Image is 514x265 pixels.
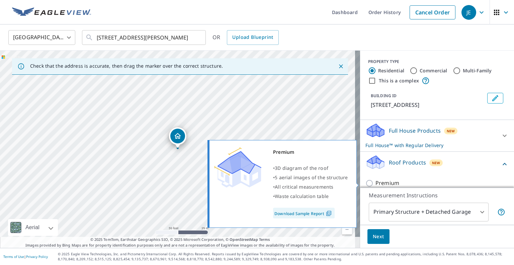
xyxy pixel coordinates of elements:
[365,154,509,174] div: Roof ProductsNew
[378,67,404,74] label: Residential
[3,254,24,259] a: Terms of Use
[337,62,345,71] button: Close
[30,63,223,69] p: Check that the address is accurate, then drag the marker over the correct structure.
[432,160,440,165] span: New
[58,252,511,262] p: © 2025 Eagle View Technologies, Inc. and Pictometry International Corp. All Rights Reserved. Repo...
[389,158,426,167] p: Roof Products
[410,5,455,19] a: Cancel Order
[230,237,258,242] a: OpenStreetMap
[463,67,492,74] label: Multi-Family
[273,147,348,157] div: Premium
[379,77,419,84] label: This is a complex
[275,184,333,190] span: All critical measurements
[90,237,270,243] span: © 2025 TomTom, Earthstar Geographics SIO, © 2025 Microsoft Corporation, ©
[273,173,348,182] div: •
[365,123,509,149] div: Full House ProductsNewFull House™ with Regular Delivery
[371,101,485,109] p: [STREET_ADDRESS]
[169,127,186,148] div: Dropped pin, building 1, Residential property, 253 N Mill Rd Heber City, UT 84032
[375,179,399,187] p: Premium
[371,93,397,98] p: BUILDING ID
[273,192,348,201] div: •
[273,182,348,192] div: •
[368,59,506,65] div: PROPERTY TYPE
[373,233,384,241] span: Next
[23,219,41,236] div: Aerial
[420,67,447,74] label: Commercial
[389,127,441,135] p: Full House Products
[8,219,58,236] div: Aerial
[367,229,390,244] button: Next
[365,142,497,149] p: Full House™ with Regular Delivery
[26,254,48,259] a: Privacy Policy
[273,163,348,173] div: •
[497,208,505,216] span: Your report will include the primary structure and a detached garage if one exists.
[215,147,261,188] img: Premium
[369,191,505,199] p: Measurement Instructions
[461,5,476,20] div: JE
[232,33,273,42] span: Upload Blueprint
[273,208,335,218] a: Download Sample Report
[487,93,503,104] button: Edit building 1
[212,30,279,45] div: OR
[324,210,333,216] img: Pdf Icon
[447,128,455,134] span: New
[275,174,348,181] span: 5 aerial images of the structure
[12,7,91,17] img: EV Logo
[8,28,75,47] div: [GEOGRAPHIC_DATA]
[3,255,48,259] p: |
[369,203,489,221] div: Primary Structure + Detached Garage
[275,193,329,199] span: Waste calculation table
[227,30,278,45] a: Upload Blueprint
[275,165,328,171] span: 3D diagram of the roof
[97,28,192,47] input: Search by address or latitude-longitude
[259,237,270,242] a: Terms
